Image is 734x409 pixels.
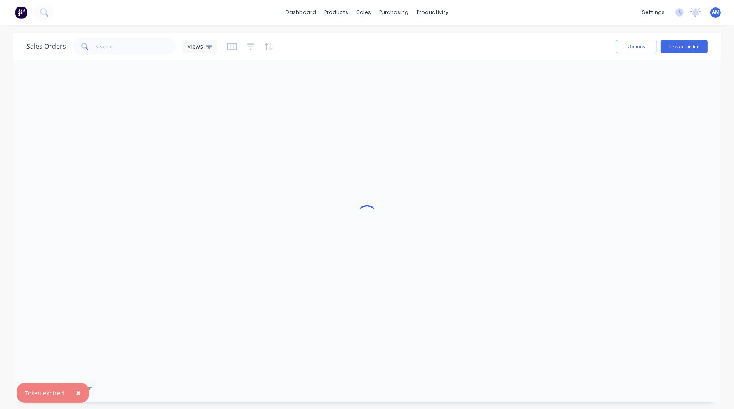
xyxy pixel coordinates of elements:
div: purchasing [375,6,413,19]
div: Token expired [25,389,64,397]
img: Factory [15,6,27,19]
div: products [320,6,352,19]
button: Create order [661,40,708,53]
span: AM [712,9,720,16]
button: Close [68,383,89,403]
span: × [76,387,81,399]
a: dashboard [281,6,320,19]
div: productivity [413,6,453,19]
span: Views [187,42,203,51]
button: Options [616,40,657,53]
div: sales [352,6,375,19]
h1: Sales Orders [26,43,66,50]
div: settings [638,6,669,19]
input: Search... [96,38,176,55]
